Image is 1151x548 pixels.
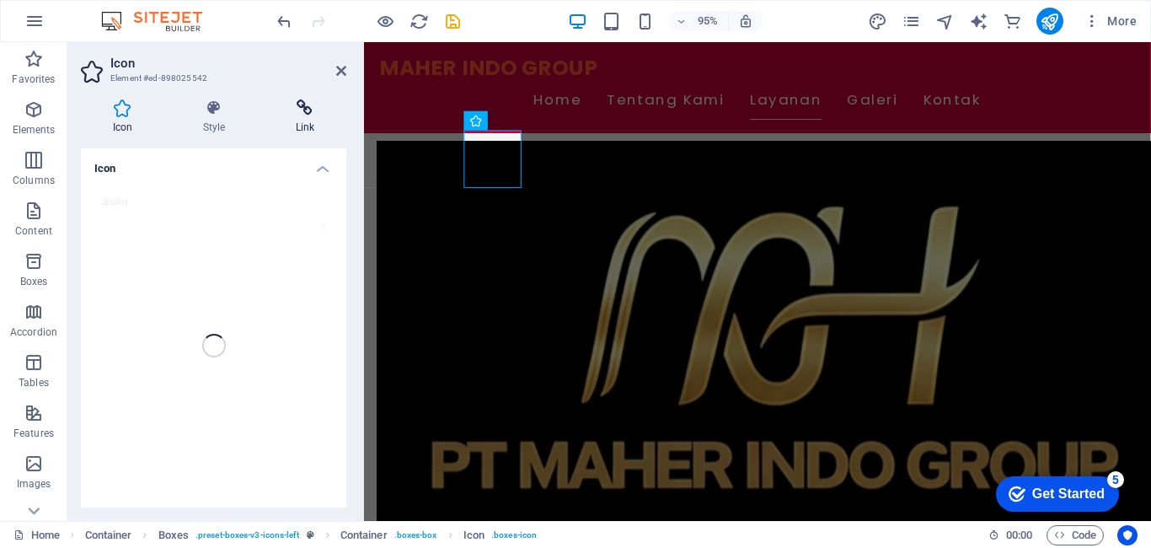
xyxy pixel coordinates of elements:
button: Click here to leave preview mode and continue editing [375,11,395,31]
img: Editor Logo [97,11,223,31]
i: Commerce [1003,12,1022,31]
h4: Icon [81,148,346,179]
p: Images [17,477,51,491]
div: Get Started [50,19,122,34]
div: Get Started 5 items remaining, 0% complete [13,8,137,44]
h4: Icon [81,99,171,135]
h4: Style [171,99,264,135]
span: . boxes-icon [491,525,537,545]
p: Favorites [12,73,55,86]
h6: Session time [988,525,1033,545]
i: On resize automatically adjust zoom level to fit chosen device. [738,13,753,29]
i: Reload page [410,12,429,31]
i: Pages (Ctrl+Alt+S) [902,12,921,31]
span: Click to select. Double-click to edit [158,525,189,545]
button: publish [1036,8,1063,35]
button: More [1077,8,1143,35]
span: More [1084,13,1137,30]
i: This element is a customizable preset [307,530,314,540]
p: Tables [19,376,49,390]
i: Navigator [935,12,955,31]
div: 5 [125,3,142,20]
span: Click to select. Double-click to edit [85,525,132,545]
button: undo [274,11,294,31]
p: Accordion [10,325,57,339]
button: 95% [669,11,729,31]
a: Click to cancel selection. Double-click to open Pages [13,525,60,545]
h2: Icon [110,56,346,71]
button: reload [409,11,429,31]
p: Boxes [20,275,48,288]
button: text_generator [969,11,989,31]
button: navigator [935,11,956,31]
span: Click to select. Double-click to edit [463,525,484,545]
button: commerce [1003,11,1023,31]
i: Save (Ctrl+S) [443,12,463,31]
span: : [1018,529,1020,541]
p: Columns [13,174,55,187]
h4: Link [264,99,346,135]
button: Code [1047,525,1104,545]
i: Design (Ctrl+Alt+Y) [868,12,887,31]
i: AI Writer [969,12,988,31]
p: Features [13,427,54,440]
button: pages [902,11,922,31]
button: save [442,11,463,31]
p: Elements [13,123,56,137]
h3: Element #ed-898025542 [110,71,313,86]
span: Click to select. Double-click to edit [340,525,388,545]
span: 00 00 [1006,525,1032,545]
nav: breadcrumb [85,525,538,545]
i: Undo: Change image (Ctrl+Z) [275,12,294,31]
i: Publish [1040,12,1059,31]
span: . boxes-box [394,525,437,545]
button: design [868,11,888,31]
span: . preset-boxes-v3-icons-left [195,525,300,545]
button: Usercentrics [1117,525,1138,545]
p: Content [15,224,52,238]
h6: 95% [694,11,721,31]
span: Code [1054,525,1096,545]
